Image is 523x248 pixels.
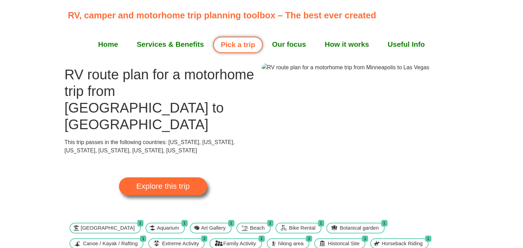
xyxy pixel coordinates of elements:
span: 2 [201,236,207,242]
span: Botanical garden [338,224,381,232]
span: Family Activity [222,240,258,248]
a: Pick a trip [213,37,263,53]
span: 1 [267,220,273,227]
a: Our focus [263,36,315,53]
nav: Menu [68,36,455,53]
span: Historical Site [326,240,362,248]
span: 2 [306,236,312,242]
span: Canoe / Kayak / Rafting [81,240,139,248]
h1: RV route plan for a motorhome trip from [GEOGRAPHIC_DATA] to [GEOGRAPHIC_DATA] [65,66,262,133]
span: 1 [425,236,431,242]
span: [GEOGRAPHIC_DATA] [79,224,137,232]
span: 1 [381,220,387,227]
span: Extreme Activity [160,240,201,248]
span: Explore this trip [136,183,189,190]
span: Aquarium [155,224,181,232]
span: 1 [362,236,368,242]
a: Useful Info [379,36,434,53]
span: This trip passes in the following countries: [US_STATE], [US_STATE], [US_STATE], [US_STATE], [US_... [65,139,235,153]
span: 1 [318,220,324,227]
span: Beach [248,224,267,232]
span: 1 [181,220,188,227]
a: How it works [315,36,378,53]
img: RV route plan for a motorhome trip from Minneapolis to Las Vegas [262,63,429,72]
span: Horseback Riding [380,240,424,248]
span: 1 [137,220,143,227]
span: Bike Rental [287,224,317,232]
span: hiking area [277,240,305,248]
span: 1 [228,220,234,227]
p: RV, camper and motorhome trip planning toolbox – The best ever created [68,9,459,22]
a: Home [89,36,128,53]
span: 1 [140,236,146,242]
span: 1 [259,236,265,242]
a: Services & Benefits [128,36,213,53]
span: Art Gallery [199,224,227,232]
a: Explore this trip [119,177,207,195]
